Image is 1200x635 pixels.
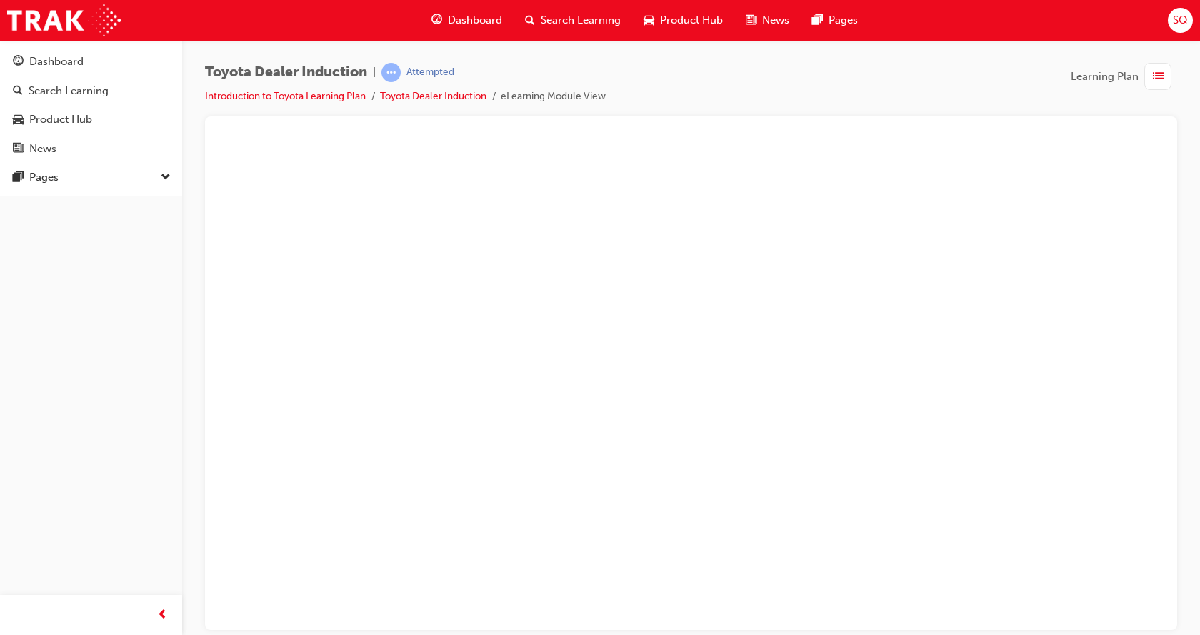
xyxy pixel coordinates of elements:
[746,11,756,29] span: news-icon
[13,143,24,156] span: news-icon
[380,90,486,102] a: Toyota Dealer Induction
[406,66,454,79] div: Attempted
[6,78,176,104] a: Search Learning
[6,136,176,162] a: News
[1071,63,1177,90] button: Learning Plan
[734,6,801,35] a: news-iconNews
[29,54,84,70] div: Dashboard
[801,6,869,35] a: pages-iconPages
[829,12,858,29] span: Pages
[13,56,24,69] span: guage-icon
[644,11,654,29] span: car-icon
[381,63,401,82] span: learningRecordVerb_ATTEMPT-icon
[6,164,176,191] button: Pages
[812,11,823,29] span: pages-icon
[6,46,176,164] button: DashboardSearch LearningProduct HubNews
[632,6,734,35] a: car-iconProduct Hub
[1168,8,1193,33] button: SQ
[13,114,24,126] span: car-icon
[1153,68,1164,86] span: list-icon
[157,606,168,624] span: prev-icon
[29,141,56,157] div: News
[161,169,171,187] span: down-icon
[13,171,24,184] span: pages-icon
[514,6,632,35] a: search-iconSearch Learning
[541,12,621,29] span: Search Learning
[373,64,376,81] span: |
[448,12,502,29] span: Dashboard
[29,83,109,99] div: Search Learning
[6,49,176,75] a: Dashboard
[29,111,92,128] div: Product Hub
[762,12,789,29] span: News
[660,12,723,29] span: Product Hub
[1173,12,1188,29] span: SQ
[1071,69,1139,85] span: Learning Plan
[420,6,514,35] a: guage-iconDashboard
[525,11,535,29] span: search-icon
[6,106,176,133] a: Product Hub
[205,64,367,81] span: Toyota Dealer Induction
[13,85,23,98] span: search-icon
[501,89,606,105] li: eLearning Module View
[431,11,442,29] span: guage-icon
[7,4,121,36] img: Trak
[29,169,59,186] div: Pages
[205,90,366,102] a: Introduction to Toyota Learning Plan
